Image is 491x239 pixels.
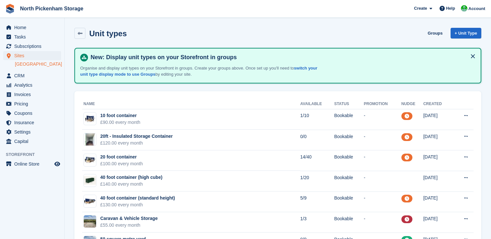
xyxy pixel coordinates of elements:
a: menu [3,118,61,127]
td: Bookable [334,130,364,150]
td: - [364,109,401,130]
div: 20 foot container [100,154,143,160]
img: 20-ft-container.jpg [84,155,96,165]
td: Bookable [334,191,364,212]
td: - [364,130,401,150]
a: menu [3,99,61,108]
td: Bookable [334,171,364,191]
div: 40 foot container (standard height) [100,195,175,201]
td: Bookable [334,212,364,233]
a: menu [3,109,61,118]
span: Tasks [14,32,53,41]
a: menu [3,51,61,60]
span: Subscriptions [14,42,53,51]
a: menu [3,159,61,168]
div: 10 foot container [100,112,140,119]
td: - [364,171,401,191]
div: £140.00 every month [100,181,162,188]
a: menu [3,71,61,80]
td: [DATE] [423,109,453,130]
a: menu [3,42,61,51]
img: Chris Gulliver [461,5,467,12]
span: Analytics [14,81,53,90]
div: £90.00 every month [100,119,140,126]
span: Capital [14,137,53,146]
div: £120.00 every month [100,140,173,147]
td: - [364,191,401,212]
a: North Pickenham Storage [17,3,86,14]
a: menu [3,137,61,146]
th: Created [423,99,453,109]
div: 40 foot container (high cube) [100,174,162,181]
div: £100.00 every month [100,160,143,167]
div: £55.00 every month [100,222,158,229]
img: stora-icon-8386f47178a22dfd0bd8f6a31ec36ba5ce8667c1dd55bd0f319d3a0aa187defe.svg [5,4,15,14]
span: Storefront [6,151,64,158]
span: Invoices [14,90,53,99]
span: Create [414,5,427,12]
img: Insulated%201.jpg [85,133,95,146]
h2: Unit types [89,29,127,38]
span: CRM [14,71,53,80]
span: Insurance [14,118,53,127]
div: 20ft - Insulated Storage Container [100,133,173,140]
th: Nudge [401,99,423,109]
a: menu [3,32,61,41]
img: 40-ft-container.jpg [84,197,96,206]
span: Online Store [14,159,53,168]
td: Bookable [334,150,364,171]
a: menu [3,127,61,136]
th: Available [300,99,334,109]
div: Caravan & Vehicle Storage [100,215,158,222]
span: Home [14,23,53,32]
a: + Unit Type [451,28,481,38]
td: 5/9 [300,191,334,212]
td: 0/0 [300,130,334,150]
a: [GEOGRAPHIC_DATA] [15,61,61,67]
span: Pricing [14,99,53,108]
p: Organise and display unit types on your Storefront in groups. Create your groups above. Once set ... [80,65,323,78]
a: menu [3,90,61,99]
span: Coupons [14,109,53,118]
span: Sites [14,51,53,60]
td: 1/3 [300,212,334,233]
img: 10-ft-container.jpg [84,114,96,124]
td: [DATE] [423,171,453,191]
a: Groups [425,28,445,38]
td: 1/20 [300,171,334,191]
img: yard%20no%20container.jpg [84,215,96,228]
a: menu [3,23,61,32]
span: Account [468,5,485,12]
td: 14/40 [300,150,334,171]
th: Status [334,99,364,109]
th: Name [82,99,300,109]
td: Bookable [334,109,364,130]
h4: New: Display unit types on your Storefront in groups [88,54,475,61]
td: 1/10 [300,109,334,130]
td: [DATE] [423,130,453,150]
td: [DATE] [423,191,453,212]
th: Promotion [364,99,401,109]
a: Preview store [53,160,61,168]
td: - [364,150,401,171]
div: £130.00 every month [100,201,175,208]
span: Help [446,5,455,12]
a: menu [3,81,61,90]
td: - [364,212,401,233]
img: 40%20ft%20hq%20with%20dims.png [84,176,96,185]
td: [DATE] [423,212,453,233]
span: Settings [14,127,53,136]
td: [DATE] [423,150,453,171]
